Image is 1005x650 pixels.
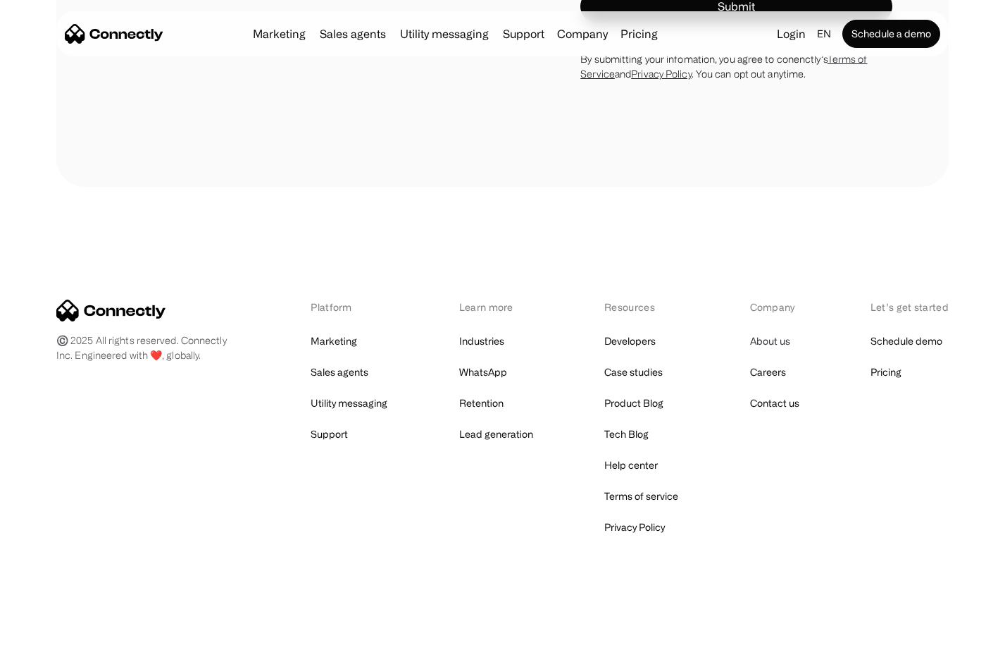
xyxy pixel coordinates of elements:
a: Retention [459,393,504,413]
div: Learn more [459,300,533,314]
a: Sales agents [314,28,392,39]
a: Contact us [750,393,799,413]
a: Privacy Policy [604,517,665,537]
div: Company [553,24,612,44]
a: Terms of Service [580,54,867,79]
a: Developers [604,331,656,351]
a: Pricing [870,362,901,382]
div: Let’s get started [870,300,949,314]
a: Sales agents [311,362,368,382]
div: Platform [311,300,387,314]
a: home [65,23,163,44]
div: Company [750,300,799,314]
a: Support [311,424,348,444]
div: Resources [604,300,678,314]
a: Terms of service [604,486,678,506]
a: Case studies [604,362,663,382]
ul: Language list [28,625,85,645]
a: Product Blog [604,393,663,413]
a: Utility messaging [311,393,387,413]
a: About us [750,331,790,351]
a: Schedule a demo [842,20,940,48]
a: Tech Blog [604,424,649,444]
a: Industries [459,331,504,351]
div: en [817,24,831,44]
a: Support [497,28,550,39]
a: Utility messaging [394,28,494,39]
a: Schedule demo [870,331,942,351]
a: Help center [604,455,658,475]
a: Lead generation [459,424,533,444]
a: Marketing [247,28,311,39]
aside: Language selected: English [14,624,85,645]
a: WhatsApp [459,362,507,382]
a: Pricing [615,28,663,39]
div: By submitting your infomation, you agree to conenctly’s and . You can opt out anytime. [580,51,892,81]
div: en [811,24,839,44]
a: Marketing [311,331,357,351]
div: Company [557,24,608,44]
a: Careers [750,362,786,382]
a: Privacy Policy [631,68,691,79]
a: Login [771,24,811,44]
